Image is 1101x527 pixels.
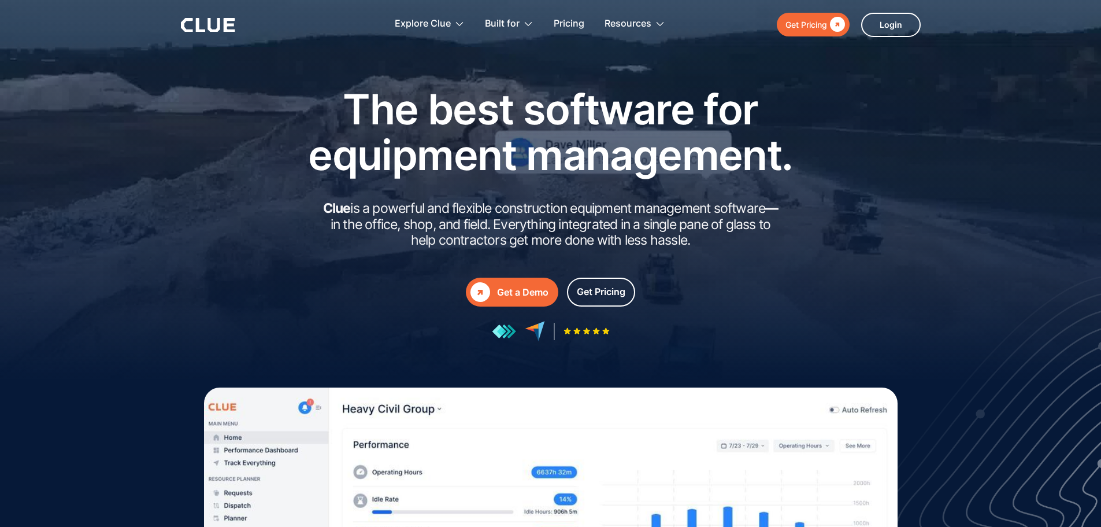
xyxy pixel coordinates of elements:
[525,321,545,341] img: reviews at capterra
[323,200,351,216] strong: Clue
[320,201,782,249] h2: is a powerful and flexible construction equipment management software in the office, shop, and fi...
[567,278,635,307] a: Get Pricing
[395,6,451,42] div: Explore Clue
[470,282,490,302] div: 
[485,6,533,42] div: Built for
[861,13,921,37] a: Login
[492,324,516,339] img: reviews at getapp
[605,6,665,42] div: Resources
[395,6,465,42] div: Explore Clue
[497,285,548,300] div: Get a Demo
[765,200,778,216] strong: —
[777,13,850,36] a: Get Pricing
[554,6,584,42] a: Pricing
[564,327,610,335] img: Five-star rating icon
[485,6,520,42] div: Built for
[291,86,811,178] h1: The best software for equipment management.
[577,285,625,299] div: Get Pricing
[785,17,827,32] div: Get Pricing
[466,278,558,307] a: Get a Demo
[827,17,845,32] div: 
[605,6,651,42] div: Resources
